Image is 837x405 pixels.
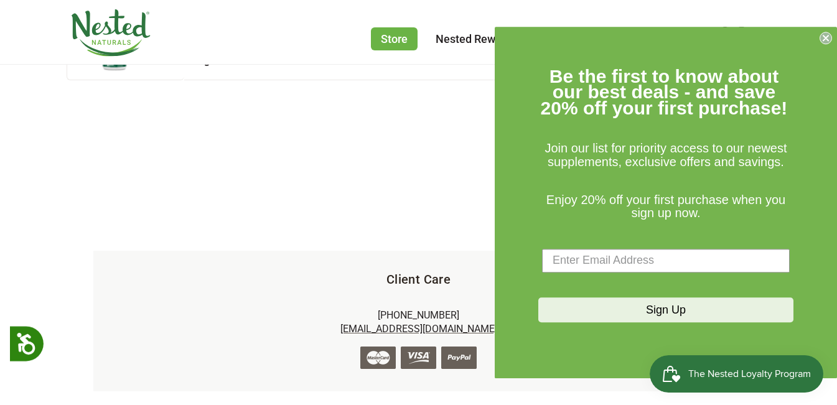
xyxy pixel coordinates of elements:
[650,355,825,393] iframe: Button to open loyalty program pop-up
[546,193,785,220] span: Enjoy 20% off your first purchase when you sign up now.
[436,32,517,45] a: Nested Rewards
[113,271,724,288] h5: Client Care
[495,27,837,378] div: FLYOUT Form
[542,249,790,272] input: Enter Email Address
[340,323,497,335] a: [EMAIL_ADDRESS][DOMAIN_NAME]
[371,27,418,50] a: Store
[538,297,793,322] button: Sign Up
[541,66,788,118] span: Be the first to know about our best deals - and save 20% off your first purchase!
[545,142,787,169] span: Join our list for priority access to our newest supplements, exclusive offers and savings.
[820,32,832,44] button: Close dialog
[70,9,151,57] img: Nested Naturals
[67,90,770,151] div: Total:
[378,309,459,321] a: [PHONE_NUMBER]
[360,347,477,369] img: credit-cards.png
